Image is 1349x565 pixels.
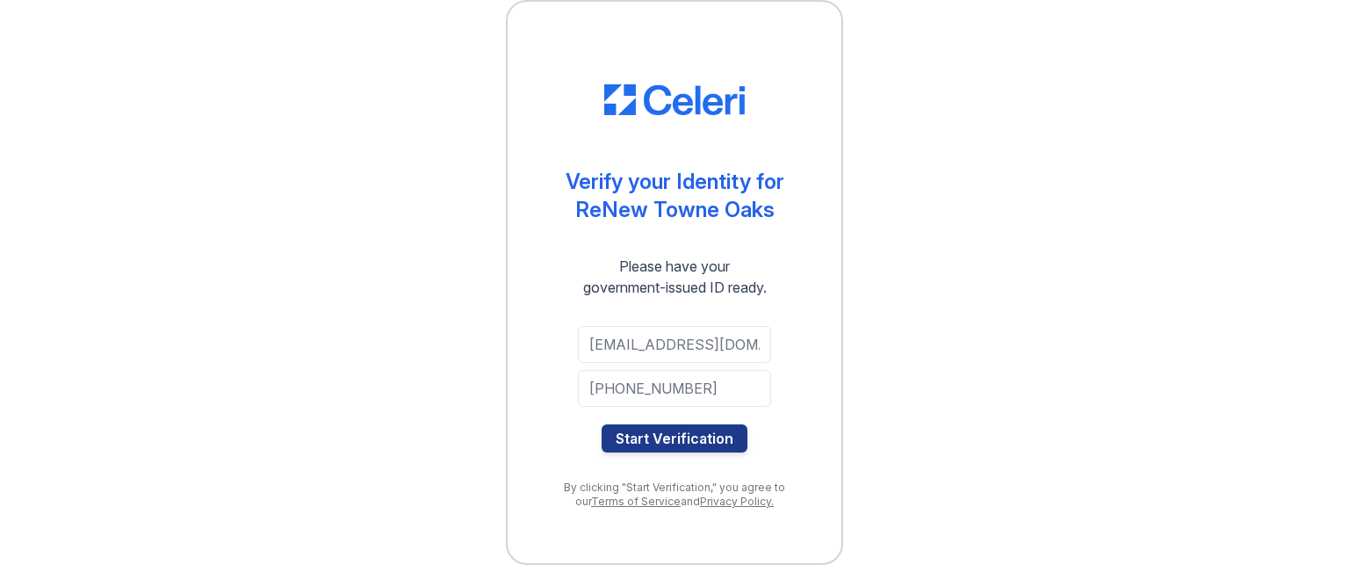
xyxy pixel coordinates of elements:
[552,256,798,298] div: Please have your government-issued ID ready.
[591,495,681,508] a: Terms of Service
[566,168,784,224] div: Verify your Identity for ReNew Towne Oaks
[578,326,771,363] input: Email
[543,481,806,509] div: By clicking "Start Verification," you agree to our and
[602,424,747,453] button: Start Verification
[604,84,745,116] img: CE_Logo_Blue-a8612792a0a2168367f1c8372b55b34899dd931a85d93a1a3d3e32e68fde9ad4.png
[700,495,774,508] a: Privacy Policy.
[578,370,771,407] input: Phone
